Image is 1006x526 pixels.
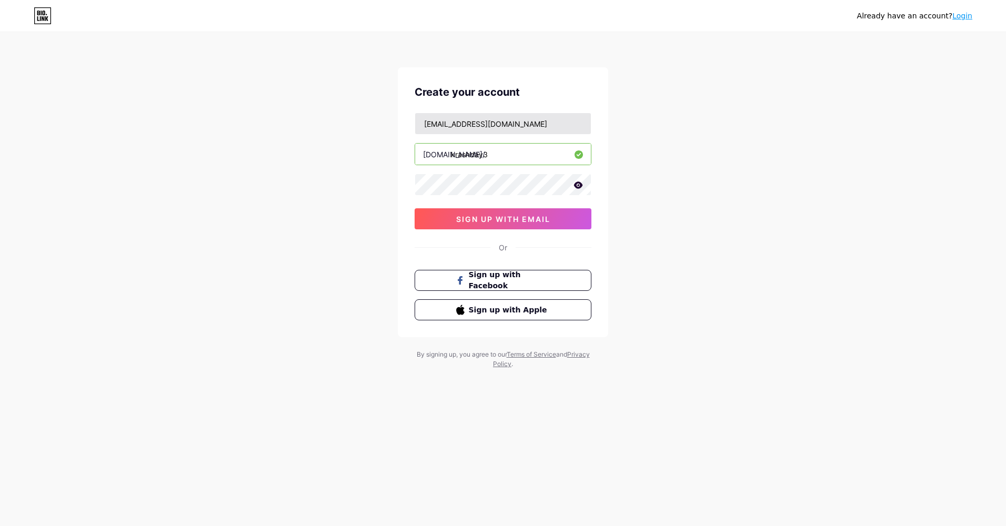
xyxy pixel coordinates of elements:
[415,208,591,229] button: sign up with email
[952,12,972,20] a: Login
[499,242,507,253] div: Or
[507,350,556,358] a: Terms of Service
[414,350,592,369] div: By signing up, you agree to our and .
[423,149,485,160] div: [DOMAIN_NAME]/
[857,11,972,22] div: Already have an account?
[415,270,591,291] button: Sign up with Facebook
[415,299,591,320] button: Sign up with Apple
[469,305,550,316] span: Sign up with Apple
[456,215,550,224] span: sign up with email
[415,144,591,165] input: username
[415,113,591,134] input: Email
[469,269,550,291] span: Sign up with Facebook
[415,84,591,100] div: Create your account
